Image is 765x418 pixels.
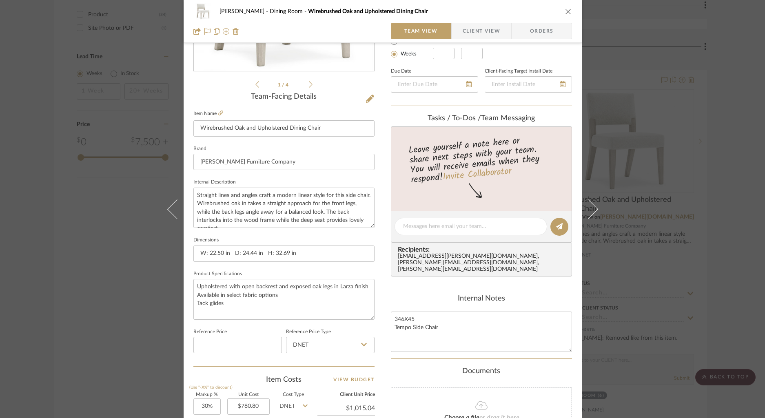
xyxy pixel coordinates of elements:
[227,393,270,397] label: Unit Cost
[308,9,428,14] span: Wirebrushed Oak and Upholstered Dining Chair
[193,393,221,397] label: Markup %
[404,23,438,39] span: Team View
[282,82,286,87] span: /
[485,69,552,73] label: Client-Facing Target Install Date
[276,393,311,397] label: Cost Type
[333,375,375,385] a: View Budget
[193,238,219,242] label: Dimensions
[278,82,282,87] span: 1
[521,23,563,39] span: Orders
[193,110,223,117] label: Item Name
[286,330,331,334] label: Reference Price Type
[391,76,478,93] input: Enter Due Date
[398,253,568,273] div: [EMAIL_ADDRESS][PERSON_NAME][DOMAIN_NAME] , [PERSON_NAME][EMAIL_ADDRESS][DOMAIN_NAME] , [PERSON_N...
[442,164,512,185] a: Invite Collaborator
[390,132,573,187] div: Leave yourself a note here or share next steps with your team. You will receive emails when they ...
[391,294,572,303] div: Internal Notes
[485,76,572,93] input: Enter Install Date
[286,82,290,87] span: 4
[463,23,500,39] span: Client View
[428,115,481,122] span: Tasks / To-Dos /
[193,3,213,20] img: dfd2a5f6-2f42-4d77-b2cf-3a3814c998b8_48x40.jpg
[193,180,236,184] label: Internal Description
[565,8,572,15] button: close
[398,246,568,253] span: Recipients:
[193,330,227,334] label: Reference Price
[193,272,242,276] label: Product Specifications
[193,120,375,137] input: Enter Item Name
[193,93,375,102] div: Team-Facing Details
[399,51,417,58] label: Weeks
[391,367,572,376] div: Documents
[317,393,375,397] label: Client Unit Price
[233,28,239,35] img: Remove from project
[391,36,433,59] mat-radio-group: Select item type
[193,245,375,262] input: Enter the dimensions of this item
[193,375,375,385] div: Item Costs
[391,114,572,123] div: team Messaging
[193,147,206,151] label: Brand
[391,69,411,73] label: Due Date
[220,9,270,14] span: [PERSON_NAME]
[193,154,375,170] input: Enter Brand
[270,9,308,14] span: Dining Room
